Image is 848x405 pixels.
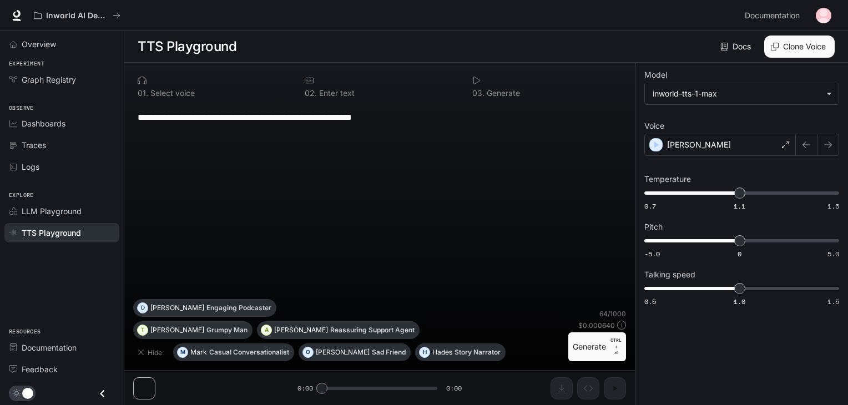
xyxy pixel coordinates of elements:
[568,332,626,361] button: GenerateCTRL +⏎
[22,205,82,217] span: LLM Playground
[274,327,328,333] p: [PERSON_NAME]
[173,343,294,361] button: MMarkCasual Conversationalist
[484,89,520,97] p: Generate
[827,249,839,259] span: 5.0
[420,343,430,361] div: H
[206,305,271,311] p: Engaging Podcaster
[148,89,195,97] p: Select voice
[22,38,56,50] span: Overview
[261,321,271,339] div: A
[827,201,839,211] span: 1.5
[4,34,119,54] a: Overview
[644,271,695,279] p: Talking speed
[22,161,39,173] span: Logs
[718,36,755,58] a: Docs
[653,88,821,99] div: inworld-tts-1-max
[316,349,370,356] p: [PERSON_NAME]
[46,11,108,21] p: Inworld AI Demos
[745,9,800,23] span: Documentation
[644,175,691,183] p: Temperature
[4,70,119,89] a: Graph Registry
[644,201,656,211] span: 0.7
[644,223,663,231] p: Pitch
[22,363,58,375] span: Feedback
[644,71,667,79] p: Model
[415,343,506,361] button: HHadesStory Narrator
[734,297,745,306] span: 1.0
[303,343,313,361] div: O
[599,309,626,318] p: 64 / 1000
[645,83,839,104] div: inworld-tts-1-max
[827,297,839,306] span: 1.5
[209,349,289,356] p: Casual Conversationalist
[432,349,452,356] p: Hades
[578,321,615,330] p: $ 0.000640
[150,327,204,333] p: [PERSON_NAME]
[133,343,169,361] button: Hide
[738,249,741,259] span: 0
[299,343,411,361] button: O[PERSON_NAME]Sad Friend
[472,89,484,97] p: 0 3 .
[610,337,622,357] p: ⏎
[372,349,406,356] p: Sad Friend
[4,223,119,242] a: TTS Playground
[330,327,415,333] p: Reassuring Support Agent
[610,337,622,350] p: CTRL +
[455,349,501,356] p: Story Narrator
[644,122,664,130] p: Voice
[667,139,731,150] p: [PERSON_NAME]
[206,327,248,333] p: Grumpy Man
[22,74,76,85] span: Graph Registry
[734,201,745,211] span: 1.1
[90,382,115,405] button: Close drawer
[133,299,276,317] button: D[PERSON_NAME]Engaging Podcaster
[22,387,33,399] span: Dark mode toggle
[138,36,236,58] h1: TTS Playground
[4,201,119,221] a: LLM Playground
[29,4,125,27] button: All workspaces
[644,249,660,259] span: -5.0
[138,299,148,317] div: D
[150,305,204,311] p: [PERSON_NAME]
[317,89,355,97] p: Enter text
[644,297,656,306] span: 0.5
[812,4,835,27] button: User avatar
[4,338,119,357] a: Documentation
[305,89,317,97] p: 0 2 .
[816,8,831,23] img: User avatar
[138,89,148,97] p: 0 1 .
[22,227,81,239] span: TTS Playground
[22,118,65,129] span: Dashboards
[4,114,119,133] a: Dashboards
[4,157,119,176] a: Logs
[138,321,148,339] div: T
[4,135,119,155] a: Traces
[22,342,77,353] span: Documentation
[22,139,46,151] span: Traces
[133,321,253,339] button: T[PERSON_NAME]Grumpy Man
[178,343,188,361] div: M
[190,349,207,356] p: Mark
[764,36,835,58] button: Clone Voice
[740,4,808,27] a: Documentation
[257,321,420,339] button: A[PERSON_NAME]Reassuring Support Agent
[4,360,119,379] a: Feedback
